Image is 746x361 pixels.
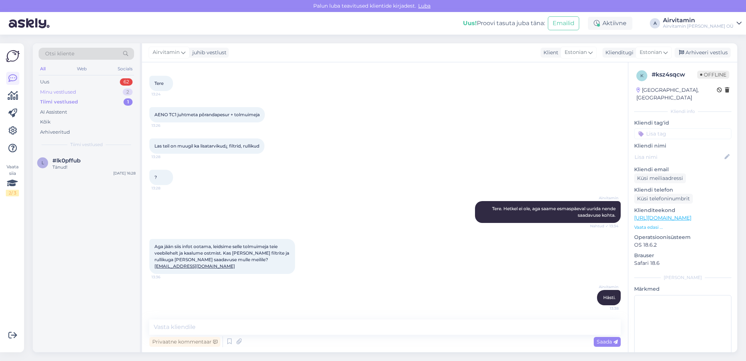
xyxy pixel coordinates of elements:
div: Web [75,64,88,74]
span: 13:28 [152,185,179,191]
div: 2 [123,89,133,96]
a: [EMAIL_ADDRESS][DOMAIN_NAME] [154,263,235,269]
span: Tere. Hetkel ei ole, aga saame esmaspäeval uurida nende saadavuse kohta. [492,206,617,218]
span: Otsi kliente [45,50,74,58]
div: juhib vestlust [189,49,227,56]
p: Kliendi tag'id [634,119,731,127]
input: Lisa nimi [635,153,723,161]
div: Minu vestlused [40,89,76,96]
p: Vaata edasi ... [634,224,731,231]
span: 13:26 [152,123,179,128]
div: Küsi meiliaadressi [634,173,686,183]
div: [DATE] 16:28 [113,170,136,176]
div: Arhiveeritud [40,129,70,136]
span: Luba [416,3,433,9]
div: Aktiivne [588,17,632,30]
span: Nähtud ✓ 13:34 [590,223,619,229]
p: Kliendi email [634,166,731,173]
span: Hästi. [603,295,616,300]
span: Aga jään siis infot ootama, leidsime selle tolmuimeja teie veebilehelt ja kaalume ostmist. Kas [P... [154,244,290,269]
div: Vaata siia [6,164,19,196]
span: Airvitamin [591,195,619,201]
span: Airvitamin [591,284,619,290]
div: Klienditugi [602,49,633,56]
div: 2 / 3 [6,190,19,196]
div: Tänud! [52,164,136,170]
img: Askly Logo [6,49,20,63]
span: Airvitamin [153,48,180,56]
div: Arhiveeri vestlus [675,48,731,58]
div: Tiimi vestlused [40,98,78,106]
span: AENO TC1 juhtmeta põrandapesur + tolmuimeja [154,112,260,117]
p: Kliendi telefon [634,186,731,194]
div: Privaatne kommentaar [149,337,220,347]
span: 13:24 [152,91,179,97]
div: Airvitamin [663,17,734,23]
p: Märkmed [634,285,731,293]
div: [GEOGRAPHIC_DATA], [GEOGRAPHIC_DATA] [636,86,717,102]
p: Brauser [634,252,731,259]
div: AI Assistent [40,109,67,116]
div: All [39,64,47,74]
span: Las teil on muugil ka lisatarvikud¿ filtrid, rullikud [154,143,259,149]
span: 13:28 [152,154,179,160]
span: Offline [697,71,729,79]
div: # ksz4sqcw [652,70,697,79]
a: [URL][DOMAIN_NAME] [634,215,691,221]
div: Kõik [40,118,51,126]
div: Klient [541,49,558,56]
div: Uus [40,78,49,86]
div: [PERSON_NAME] [634,274,731,281]
div: A [650,18,660,28]
a: AirvitaminAirvitamin [PERSON_NAME] OÜ [663,17,742,29]
div: Proovi tasuta juba täna: [463,19,545,28]
span: 13:36 [152,274,179,280]
span: l [42,160,44,165]
span: Tiimi vestlused [70,141,103,148]
span: ? [154,174,157,180]
div: Küsi telefoninumbrit [634,194,693,204]
div: Airvitamin [PERSON_NAME] OÜ [663,23,734,29]
div: Socials [116,64,134,74]
span: k [640,73,644,78]
input: Lisa tag [634,128,731,139]
span: Estonian [565,48,587,56]
div: Kliendi info [634,108,731,115]
p: Kliendi nimi [634,142,731,150]
p: Safari 18.6 [634,259,731,267]
span: Estonian [640,48,662,56]
span: #lk0pffub [52,157,81,164]
p: Klienditeekond [634,207,731,214]
div: 62 [120,78,133,86]
p: Operatsioonisüsteem [634,234,731,241]
div: 1 [123,98,133,106]
p: OS 18.6.2 [634,241,731,249]
span: Saada [597,338,618,345]
button: Emailid [548,16,579,30]
b: Uus! [463,20,477,27]
span: Tere [154,81,164,86]
span: 13:38 [591,306,619,311]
